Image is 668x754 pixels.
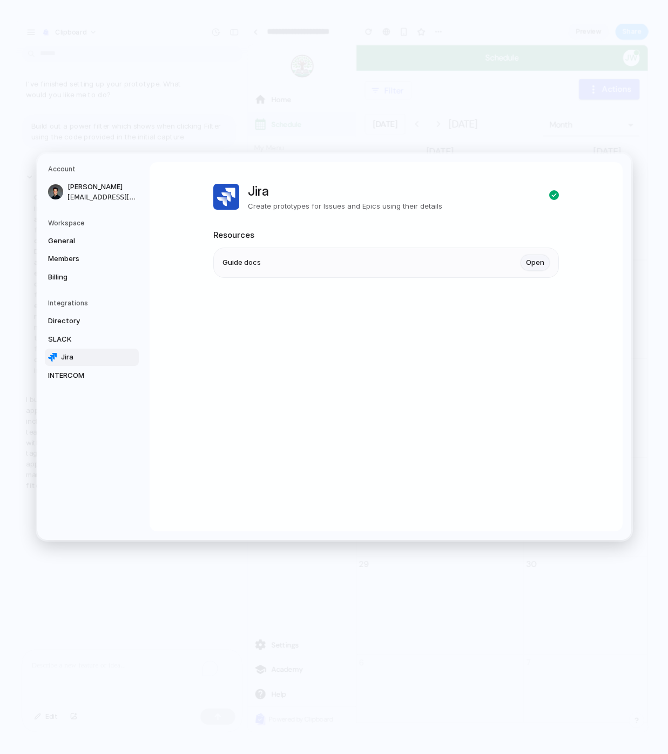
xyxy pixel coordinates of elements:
a: Billing [45,269,139,286]
a: [PERSON_NAME][EMAIL_ADDRESS][DOMAIN_NAME] [45,178,139,205]
a: INTERCOM [45,367,139,384]
div: Teams [25,156,48,166]
div: Staff List [25,311,56,322]
img: organisation's logo [6,6,107,38]
div: Academy [25,652,58,663]
span: SLACK [48,334,117,345]
span: Directory [48,316,117,326]
h2: Resources [213,229,559,242]
span: Month [317,78,341,90]
div: Help [25,678,41,689]
div: Attendance [25,182,65,192]
div: Home [25,52,45,63]
a: Open [521,255,550,271]
button: [DATE] [123,72,166,94]
span: General [48,236,117,246]
button: chevron_right [190,72,211,94]
span: INTERCOM [48,370,117,381]
a: 2 [291,124,300,141]
p: Create prototypes for Issues and Epics using their details [248,201,442,212]
a: 8 [114,226,124,243]
a: Directory [45,312,139,330]
a: 7 [291,642,300,658]
div: Fixtures [25,130,52,141]
h5: Account [48,164,139,174]
div: Timesheets [25,233,65,244]
a: 30 [291,538,306,555]
mat-icon: groups [6,284,19,297]
div: Settings [25,626,53,637]
a: 29 [114,538,129,555]
button: more_vertActions [348,36,412,57]
a: 15 [114,330,127,346]
div: Resources [25,363,59,374]
span: Billing [48,272,117,283]
a: SLACK [45,331,139,348]
a: Jira [45,349,139,366]
div: Powered by Clipboard [22,704,90,716]
a: 1 [114,124,122,141]
a: 6 [114,642,124,658]
span: Schedule [250,8,285,19]
p: [DATE] [211,77,241,90]
button: chevron_left [167,72,188,94]
h5: Workspace [48,218,139,228]
div: Incidents [25,259,56,270]
a: 22 [114,435,129,451]
span: [PERSON_NAME] [68,182,137,192]
div: [DATE] [187,106,217,118]
div: Documents [25,389,64,400]
h5: Integrations [48,298,139,308]
div: Students [25,285,56,296]
a: Members [45,250,139,268]
span: [EMAIL_ADDRESS][DOMAIN_NAME] [68,192,137,202]
a: 16 [291,330,303,346]
a: General [45,232,139,250]
div: Payments [25,337,59,348]
div: [DATE] [363,106,393,118]
span: Members [48,253,117,264]
span: Jira [61,352,130,363]
div: Schedule [25,78,56,89]
button: JW [395,5,412,22]
button: Filter [123,38,172,57]
a: 9 [291,226,300,243]
div: 1 [75,129,87,142]
div: Activity Selection [25,208,86,218]
a: 23 [291,435,305,451]
h1: Jira [248,182,442,201]
span: Guide docs [222,257,261,268]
